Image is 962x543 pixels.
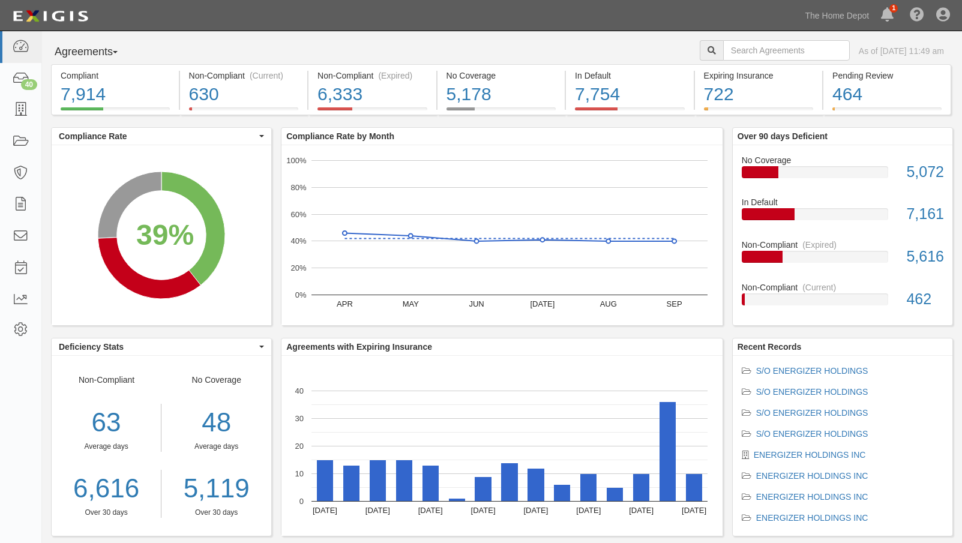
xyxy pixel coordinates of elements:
b: Over 90 days Deficient [738,131,828,141]
div: Expiring Insurance [704,70,814,82]
button: Compliance Rate [52,128,271,145]
text: SEP [667,299,682,308]
a: S/O ENERGIZER HOLDINGS [756,387,868,397]
div: 7,914 [61,82,170,107]
text: 60% [291,209,307,218]
a: No Coverage5,072 [742,154,943,197]
div: Average days [170,442,262,452]
div: Non-Compliant [52,374,161,518]
text: MAY [403,299,419,308]
div: 39% [136,214,194,255]
button: Agreements [51,40,141,64]
b: Agreements with Expiring Insurance [286,342,432,352]
a: ENERGIZER HOLDINGS INC [754,450,866,460]
div: 7,754 [575,82,685,107]
svg: A chart. [281,145,723,325]
a: S/O ENERGIZER HOLDINGS [756,366,868,376]
a: No Coverage5,178 [437,107,565,117]
div: Non-Compliant [733,281,952,293]
input: Search Agreements [723,40,850,61]
a: Pending Review464 [823,107,951,117]
div: No Coverage [161,374,271,518]
div: No Coverage [446,70,556,82]
text: 40 [295,386,304,395]
text: [DATE] [365,506,390,515]
div: 5,072 [897,161,952,183]
text: 100% [287,156,307,165]
div: 40 [21,79,37,90]
div: 7,161 [897,203,952,225]
b: Compliance Rate by Month [286,131,394,141]
b: Recent Records [738,342,802,352]
a: 5,119 [170,470,262,508]
span: Deficiency Stats [59,341,256,353]
text: 40% [291,236,307,245]
div: 464 [832,82,942,107]
a: Expiring Insurance722 [695,107,823,117]
a: ENERGIZER HOLDINGS INC [756,513,868,523]
a: S/O ENERGIZER HOLDINGS [756,429,868,439]
text: 80% [291,183,307,192]
div: Average days [52,442,161,452]
div: No Coverage [733,154,952,166]
div: In Default [733,196,952,208]
text: [DATE] [629,506,654,515]
text: 20 [295,442,304,451]
text: [DATE] [418,506,443,515]
text: 0% [295,290,307,299]
text: [DATE] [577,506,601,515]
svg: A chart. [52,145,271,325]
text: 20% [291,263,307,272]
svg: A chart. [281,356,723,536]
div: (Expired) [378,70,412,82]
text: JUN [469,299,484,308]
text: [DATE] [682,506,706,515]
div: Compliant [61,70,170,82]
a: Non-Compliant(Expired)5,616 [742,239,943,281]
div: As of [DATE] 11:49 am [859,45,944,57]
div: Non-Compliant (Expired) [317,70,427,82]
div: 722 [704,82,814,107]
a: Non-Compliant(Current)630 [180,107,308,117]
div: 630 [189,82,299,107]
div: Non-Compliant [733,239,952,251]
a: In Default7,754 [566,107,694,117]
span: Compliance Rate [59,130,256,142]
div: In Default [575,70,685,82]
text: AUG [600,299,617,308]
a: S/O ENERGIZER HOLDINGS [756,408,868,418]
a: 6,616 [52,470,161,508]
div: Pending Review [832,70,942,82]
text: 0 [299,497,304,506]
text: [DATE] [524,506,549,515]
div: 6,333 [317,82,427,107]
a: Non-Compliant(Expired)6,333 [308,107,436,117]
i: Help Center - Complianz [910,8,924,23]
div: 5,178 [446,82,556,107]
div: 63 [52,404,161,442]
div: (Expired) [802,239,837,251]
a: In Default7,161 [742,196,943,239]
div: 5,616 [897,246,952,268]
div: (Current) [802,281,836,293]
div: Over 30 days [52,508,161,518]
text: [DATE] [313,506,337,515]
div: (Current) [250,70,283,82]
a: Compliant7,914 [51,107,179,117]
a: Non-Compliant(Current)462 [742,281,943,315]
a: ENERGIZER HOLDINGS INC [756,471,868,481]
div: 48 [170,404,262,442]
div: 462 [897,289,952,310]
button: Deficiency Stats [52,338,271,355]
a: The Home Depot [799,4,876,28]
text: 10 [295,469,304,478]
text: [DATE] [471,506,496,515]
text: [DATE] [531,299,555,308]
div: Non-Compliant (Current) [189,70,299,82]
text: 30 [295,414,304,423]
